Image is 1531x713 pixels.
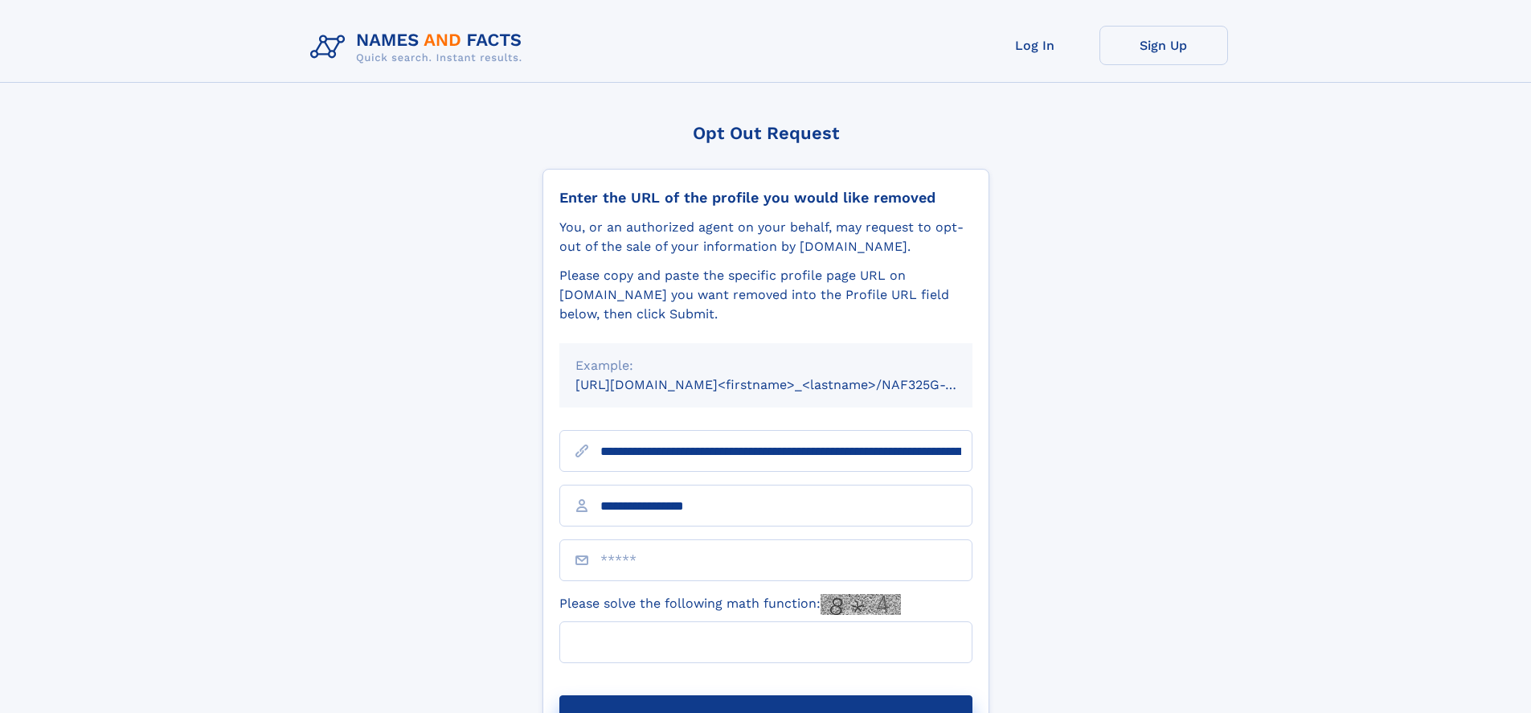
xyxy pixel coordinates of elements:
div: You, or an authorized agent on your behalf, may request to opt-out of the sale of your informatio... [559,218,972,256]
img: Logo Names and Facts [304,26,535,69]
div: Opt Out Request [542,123,989,143]
div: Example: [575,356,956,375]
a: Log In [971,26,1099,65]
div: Enter the URL of the profile you would like removed [559,189,972,207]
a: Sign Up [1099,26,1228,65]
div: Please copy and paste the specific profile page URL on [DOMAIN_NAME] you want removed into the Pr... [559,266,972,324]
small: [URL][DOMAIN_NAME]<firstname>_<lastname>/NAF325G-xxxxxxxx [575,377,1003,392]
label: Please solve the following math function: [559,594,901,615]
